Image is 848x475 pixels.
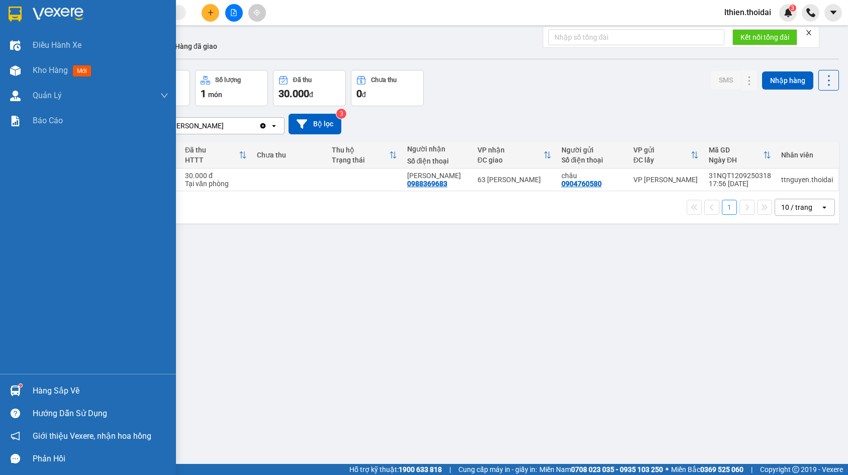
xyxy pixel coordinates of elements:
[792,466,799,473] span: copyright
[628,142,704,169] th: Toggle SortBy
[201,88,206,100] span: 1
[202,4,219,22] button: plus
[407,145,467,153] div: Người nhận
[332,146,389,154] div: Thu hộ
[709,180,771,188] div: 17:56 [DATE]
[561,156,623,164] div: Số điện thoại
[33,65,68,75] span: Kho hàng
[253,9,260,16] span: aim
[820,203,828,211] svg: open
[671,464,743,475] span: Miền Bắc
[700,465,743,473] strong: 0369 525 060
[740,32,789,43] span: Kết nối tổng đài
[215,76,241,84] div: Số lượng
[751,464,752,475] span: |
[791,5,794,12] span: 3
[709,146,763,154] div: Mã GD
[10,91,21,101] img: warehouse-icon
[185,156,239,164] div: HTTT
[722,200,737,215] button: 1
[407,157,467,165] div: Số điện thoại
[362,91,366,99] span: đ
[11,454,20,463] span: message
[257,151,322,159] div: Chưa thu
[33,383,168,399] div: Hàng sắp về
[709,156,763,164] div: Ngày ĐH
[704,142,776,169] th: Toggle SortBy
[371,76,397,84] div: Chưa thu
[784,8,793,17] img: icon-new-feature
[539,464,663,475] span: Miền Nam
[633,146,691,154] div: VP gửi
[225,4,243,22] button: file-add
[781,151,833,159] div: Nhân viên
[399,465,442,473] strong: 1900 633 818
[10,40,21,51] img: warehouse-icon
[478,146,543,154] div: VP nhận
[781,176,833,184] div: ttnguyen.thoidai
[478,176,551,184] div: 63 [PERSON_NAME]
[195,70,268,106] button: Số lượng1món
[289,114,341,134] button: Bộ lọc
[789,5,796,12] sup: 3
[248,4,266,22] button: aim
[185,180,247,188] div: Tại văn phòng
[10,385,21,396] img: warehouse-icon
[180,142,252,169] th: Toggle SortBy
[407,172,467,180] div: Anh Cảnh
[185,146,239,154] div: Đã thu
[207,9,214,16] span: plus
[709,172,771,180] div: 31NQT1209250318
[478,156,543,164] div: ĐC giao
[73,65,91,76] span: mới
[449,464,451,475] span: |
[571,465,663,473] strong: 0708 023 035 - 0935 103 250
[208,91,222,99] span: món
[293,76,312,84] div: Đã thu
[278,88,309,100] span: 30.000
[327,142,402,169] th: Toggle SortBy
[10,65,21,76] img: warehouse-icon
[230,9,237,16] span: file-add
[160,92,168,100] span: down
[332,156,389,164] div: Trạng thái
[9,7,22,22] img: logo-vxr
[33,114,63,127] span: Báo cáo
[633,176,699,184] div: VP [PERSON_NAME]
[160,121,224,131] div: 63 [PERSON_NAME]
[561,146,623,154] div: Người gửi
[716,6,779,19] span: lthien.thoidai
[225,121,226,131] input: Selected 63 Trần Quang Tặng.
[349,464,442,475] span: Hỗ trợ kỹ thuật:
[33,89,62,102] span: Quản Lý
[806,8,815,17] img: phone-icon
[259,122,267,130] svg: Clear value
[473,142,556,169] th: Toggle SortBy
[781,202,812,212] div: 10 / trang
[458,464,537,475] span: Cung cấp máy in - giấy in:
[270,122,278,130] svg: open
[33,451,168,466] div: Phản hồi
[633,156,691,164] div: ĐC lấy
[10,116,21,126] img: solution-icon
[356,88,362,100] span: 0
[273,70,346,106] button: Đã thu30.000đ
[11,409,20,418] span: question-circle
[561,180,602,188] div: 0904760580
[548,29,724,45] input: Nhập số tổng đài
[33,430,151,442] span: Giới thiệu Vexere, nhận hoa hồng
[407,180,447,188] div: 0988369683
[33,406,168,421] div: Hướng dẫn sử dụng
[167,34,225,58] button: Hàng đã giao
[805,29,812,36] span: close
[829,8,838,17] span: caret-down
[711,71,741,89] button: SMS
[666,467,669,471] span: ⚪️
[185,172,247,180] div: 30.000 đ
[11,431,20,441] span: notification
[336,109,346,119] sup: 3
[309,91,313,99] span: đ
[732,29,797,45] button: Kết nối tổng đài
[824,4,842,22] button: caret-down
[33,39,81,51] span: Điều hành xe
